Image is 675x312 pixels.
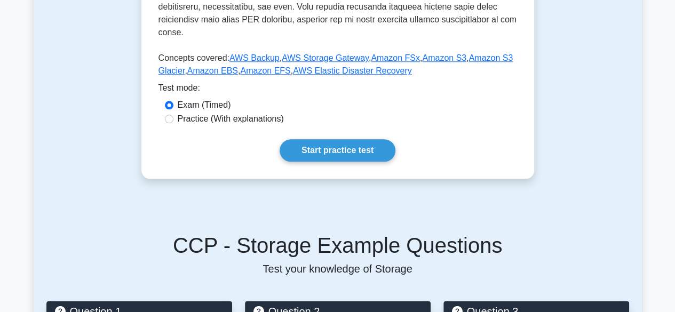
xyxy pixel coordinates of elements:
[178,99,231,111] label: Exam (Timed)
[371,53,420,62] a: Amazon FSx
[158,82,517,99] div: Test mode:
[158,53,513,75] a: Amazon S3 Glacier
[280,139,395,162] a: Start practice test
[46,233,629,258] h5: CCP - Storage Example Questions
[282,53,369,62] a: AWS Storage Gateway
[46,262,629,275] p: Test your knowledge of Storage
[293,66,412,75] a: AWS Elastic Disaster Recovery
[422,53,466,62] a: Amazon S3
[240,66,290,75] a: Amazon EFS
[187,66,238,75] a: Amazon EBS
[158,52,517,82] p: Concepts covered: , , , , , , ,
[178,113,284,125] label: Practice (With explanations)
[229,53,280,62] a: AWS Backup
